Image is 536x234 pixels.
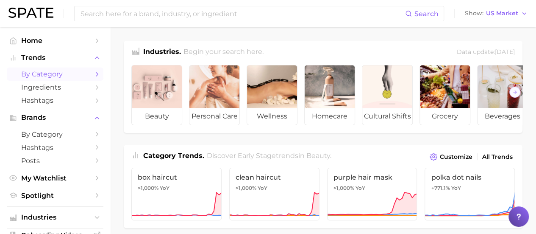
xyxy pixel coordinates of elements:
span: Hashtags [21,96,89,104]
a: beauty [131,65,182,125]
span: YoY [451,185,461,192]
a: clean haircut>1,000% YoY [229,168,319,220]
span: box haircut [138,173,215,181]
a: grocery [419,65,470,125]
a: wellness [247,65,297,125]
span: YoY [355,185,365,192]
span: All Trends [482,153,513,161]
span: beauty [306,152,330,160]
button: Scroll Right [509,87,520,98]
a: Ingredients [7,81,103,94]
button: Trends [7,51,103,64]
span: polka dot nails [431,173,508,181]
img: SPATE [8,8,53,18]
span: Category Trends . [143,152,204,160]
span: beauty [132,108,182,125]
span: Trends [21,54,89,62]
span: homecare [305,108,355,125]
a: Hashtags [7,141,103,154]
span: cultural shifts [362,108,412,125]
span: +771.1% [431,185,450,191]
button: Industries [7,211,103,224]
span: Search [414,10,439,18]
div: Data update: [DATE] [457,47,515,58]
a: Home [7,34,103,47]
span: wellness [247,108,297,125]
h2: Begin your search here. [183,47,264,58]
input: Search here for a brand, industry, or ingredient [80,6,405,21]
span: >1,000% [333,185,354,191]
a: purple hair mask>1,000% YoY [327,168,417,220]
span: Posts [21,157,89,165]
button: Brands [7,111,103,124]
a: by Category [7,128,103,141]
span: >1,000% [138,185,158,191]
span: by Category [21,70,89,78]
span: Brands [21,114,89,121]
a: homecare [304,65,355,125]
span: Show [465,11,483,16]
a: personal care [189,65,240,125]
span: Industries [21,214,89,221]
button: ShowUS Market [463,8,530,19]
button: Customize [428,151,475,163]
span: Discover Early Stage trends in . [207,152,331,160]
a: Hashtags [7,94,103,107]
a: My Watchlist [7,172,103,185]
h1: Industries. [143,47,181,58]
span: Customize [440,153,472,161]
span: YoY [258,185,267,192]
a: cultural shifts [362,65,413,125]
span: US Market [486,11,518,16]
span: clean haircut [236,173,313,181]
a: Spotlight [7,189,103,202]
span: Spotlight [21,192,89,200]
a: by Category [7,68,103,81]
span: Ingredients [21,83,89,91]
span: >1,000% [236,185,256,191]
span: personal care [189,108,239,125]
span: purple hair mask [333,173,411,181]
span: Hashtags [21,144,89,152]
a: All Trends [480,151,515,163]
span: YoY [160,185,169,192]
a: beverages [477,65,528,125]
span: My Watchlist [21,174,89,182]
span: by Category [21,130,89,138]
span: beverages [478,108,528,125]
span: grocery [420,108,470,125]
a: polka dot nails+771.1% YoY [425,168,515,220]
a: box haircut>1,000% YoY [131,168,222,220]
a: Posts [7,154,103,167]
span: Home [21,37,89,45]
